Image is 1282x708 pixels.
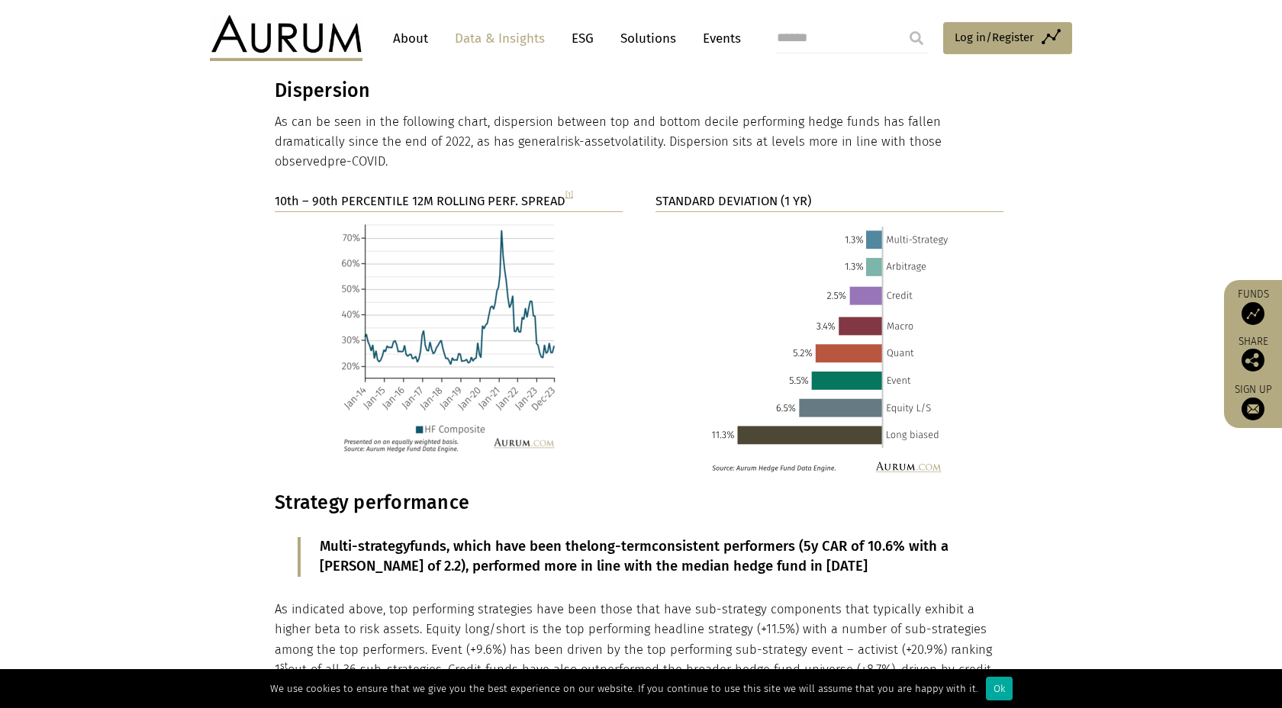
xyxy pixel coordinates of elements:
div: Ok [986,677,1013,700]
a: Solutions [613,24,684,53]
a: About [385,24,436,53]
input: Submit [901,23,932,53]
span: risk-asset [560,134,615,149]
span: long-term [587,538,652,555]
a: [1] [565,190,573,198]
h3: Dispersion [275,79,1003,102]
p: As indicated above, top performing strategies have been those that have sub-strategy components t... [275,600,1003,700]
a: Sign up [1232,383,1274,420]
a: Log in/Register [943,22,1072,54]
p: funds, which have been the consistent performers (5y CAR of 10.6% with a [PERSON_NAME] of 2.2), p... [320,537,961,577]
img: Access Funds [1242,302,1264,325]
h3: Strategy performance [275,491,1003,514]
strong: 10th – 90th PERCENTILE 12M ROLLING PERF. SPREAD [275,194,573,208]
p: As can be seen in the following chart, dispersion between top and bottom decile performing hedge ... [275,112,1003,172]
strong: STANDARD DEVIATION (1 YR) [655,194,811,208]
img: Aurum [210,15,362,61]
img: Share this post [1242,349,1264,372]
span: Log in/Register [955,28,1034,47]
span: pre-COVID [327,154,385,169]
a: Funds [1232,288,1274,325]
sup: st [280,660,288,671]
span: Multi-strategy [320,538,410,555]
a: Data & Insights [447,24,552,53]
img: Sign up to our newsletter [1242,397,1264,420]
a: ESG [564,24,601,53]
div: Share [1232,336,1274,372]
a: Events [695,24,741,53]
